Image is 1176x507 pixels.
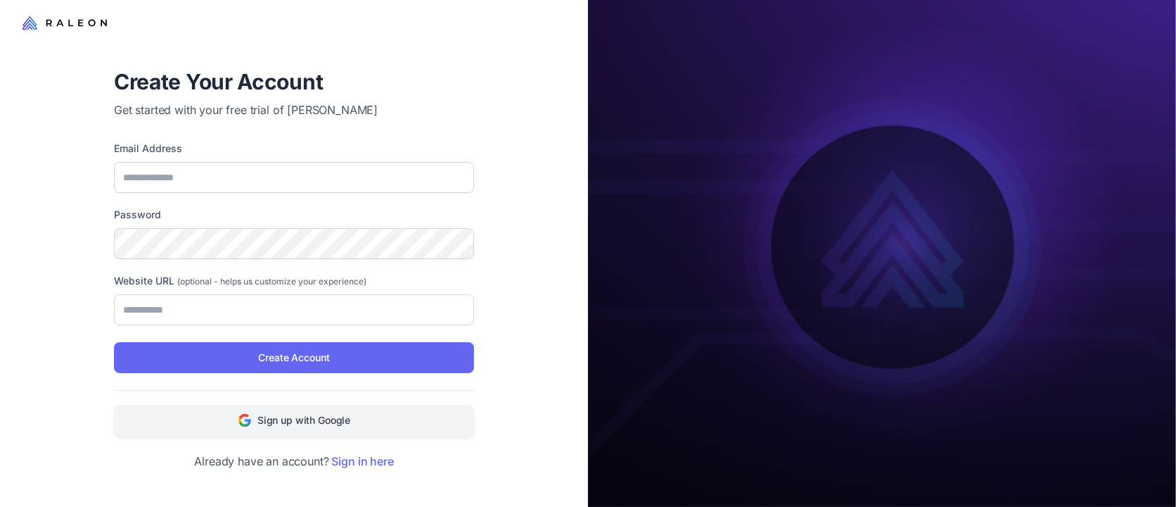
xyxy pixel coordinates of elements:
label: Website URL [114,273,474,289]
label: Password [114,207,474,223]
p: Already have an account? [114,453,474,470]
a: Sign in here [332,454,394,468]
h1: Create Your Account [114,68,474,96]
img: logo_orange.svg [23,23,34,34]
img: tab_keywords_by_traffic_grey.svg [142,82,153,93]
button: Sign up with Google [114,405,474,436]
span: Create Account [258,350,329,365]
div: Domain Overview [56,83,126,92]
span: (optional - helps us customize your experience) [177,276,366,287]
div: v 4.0.25 [39,23,69,34]
label: Email Address [114,141,474,156]
div: Domain: [DOMAIN_NAME] [37,37,155,48]
img: tab_domain_overview_orange.svg [41,82,52,93]
button: Create Account [114,342,474,373]
span: Sign up with Google [257,413,350,428]
div: Keywords by Traffic [158,83,232,92]
img: website_grey.svg [23,37,34,48]
p: Get started with your free trial of [PERSON_NAME] [114,101,474,118]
